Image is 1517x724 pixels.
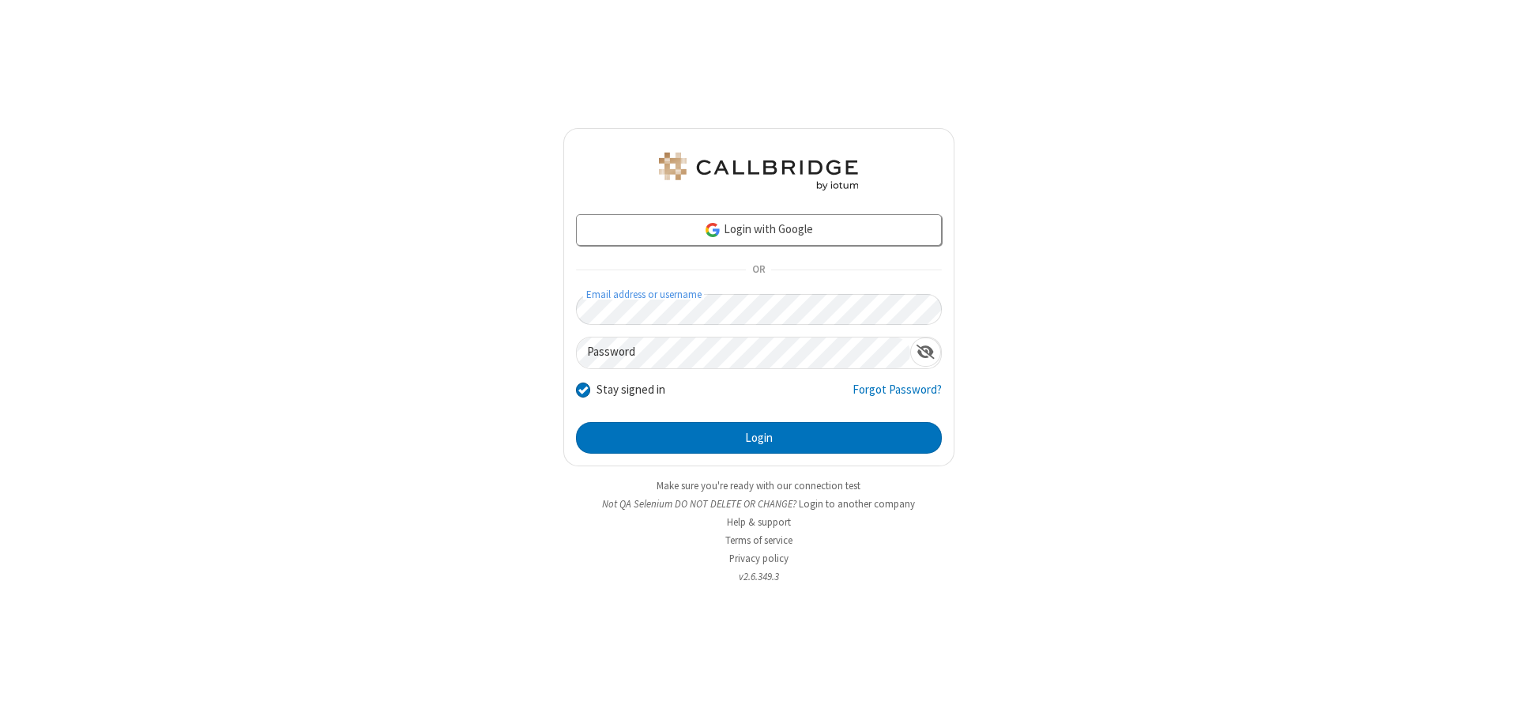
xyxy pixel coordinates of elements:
button: Login [576,422,942,454]
a: Privacy policy [729,552,789,565]
img: QA Selenium DO NOT DELETE OR CHANGE [656,153,861,190]
li: v2.6.349.3 [563,569,954,584]
input: Password [577,337,910,368]
a: Terms of service [725,534,792,547]
img: google-icon.png [704,221,721,239]
div: Show password [910,337,941,367]
a: Help & support [727,515,791,529]
button: Login to another company [799,496,915,511]
li: Not QA Selenium DO NOT DELETE OR CHANGE? [563,496,954,511]
span: OR [746,259,771,281]
input: Email address or username [576,294,942,325]
a: Forgot Password? [853,381,942,411]
a: Make sure you're ready with our connection test [657,479,860,492]
label: Stay signed in [597,381,665,399]
a: Login with Google [576,214,942,246]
